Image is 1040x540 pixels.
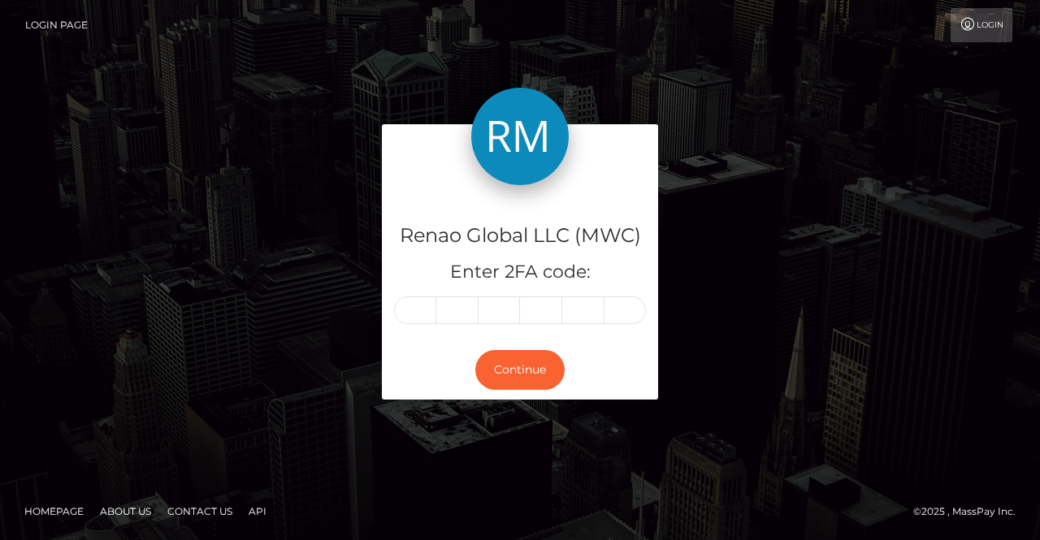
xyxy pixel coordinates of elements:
a: About Us [93,499,158,524]
a: Login [951,8,1012,42]
img: Renao Global LLC (MWC) [471,88,569,185]
a: API [242,499,273,524]
h5: Enter 2FA code: [394,260,646,285]
a: Contact Us [161,499,239,524]
button: Continue [475,350,565,390]
div: © 2025 , MassPay Inc. [913,503,1028,521]
h4: Renao Global LLC (MWC) [394,222,646,250]
a: Login Page [25,8,88,42]
a: Homepage [18,499,90,524]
